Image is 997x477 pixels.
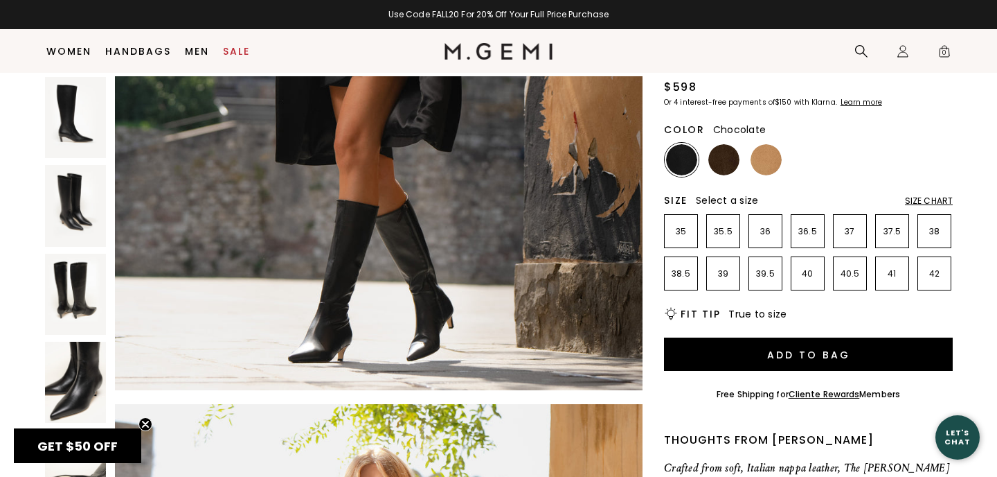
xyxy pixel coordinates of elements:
[45,342,106,423] img: The Tina
[707,226,739,237] p: 35.5
[45,165,106,246] img: The Tina
[749,268,782,279] p: 39.5
[185,46,209,57] a: Men
[876,226,908,237] p: 37.5
[794,97,839,107] klarna-placement-style-body: with Klarna
[681,309,720,320] h2: Fit Tip
[834,268,866,279] p: 40.5
[717,389,900,400] div: Free Shipping for Members
[664,79,697,96] div: $598
[223,46,250,57] a: Sale
[45,254,106,335] img: The Tina
[666,144,697,175] img: Black
[664,97,775,107] klarna-placement-style-body: Or 4 interest-free payments of
[749,226,782,237] p: 36
[937,47,951,61] span: 0
[905,196,953,207] div: Size Chart
[935,428,980,446] div: Let's Chat
[105,46,171,57] a: Handbags
[138,417,152,431] button: Close teaser
[713,123,766,137] span: Chocolate
[708,144,739,175] img: Chocolate
[918,268,951,279] p: 42
[728,307,787,321] span: True to size
[665,226,697,237] p: 35
[665,268,697,279] p: 38.5
[841,97,882,107] klarna-placement-style-cta: Learn more
[46,46,91,57] a: Women
[45,77,106,158] img: The Tina
[14,428,141,463] div: GET $50 OFFClose teaser
[834,226,866,237] p: 37
[37,437,118,455] span: GET $50 OFF
[775,97,791,107] klarna-placement-style-amount: $150
[664,432,953,449] div: Thoughts from [PERSON_NAME]
[876,268,908,279] p: 41
[839,98,882,107] a: Learn more
[664,195,688,206] h2: Size
[664,338,953,371] button: Add to Bag
[707,268,739,279] p: 39
[696,193,758,207] span: Select a size
[789,388,860,400] a: Cliente Rewards
[918,226,951,237] p: 38
[664,124,705,135] h2: Color
[791,268,824,279] p: 40
[751,144,782,175] img: Biscuit
[791,226,824,237] p: 36.5
[444,43,553,60] img: M.Gemi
